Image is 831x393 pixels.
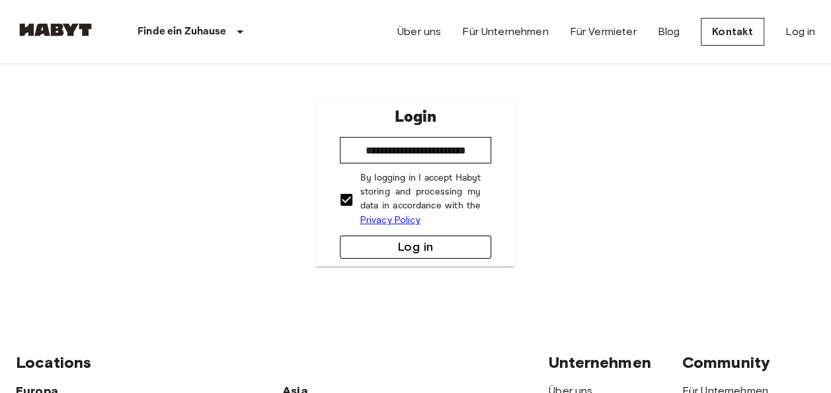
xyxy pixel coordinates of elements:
a: Kontakt [701,18,764,46]
p: By logging in I accept Habyt storing and processing my data in accordance with the [360,171,481,228]
img: Habyt [16,23,95,36]
a: Log in [785,24,815,40]
button: Log in [340,236,492,259]
a: Privacy Policy [360,214,420,226]
a: Für Unternehmen [462,24,548,40]
span: Locations [16,353,91,372]
p: Finde ein Zuhause [138,24,227,40]
a: Blog [657,24,680,40]
a: Über uns [397,24,441,40]
span: Community [682,353,770,372]
a: Für Vermieter [569,24,636,40]
p: Login [394,105,436,129]
span: Unternehmen [549,353,651,372]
